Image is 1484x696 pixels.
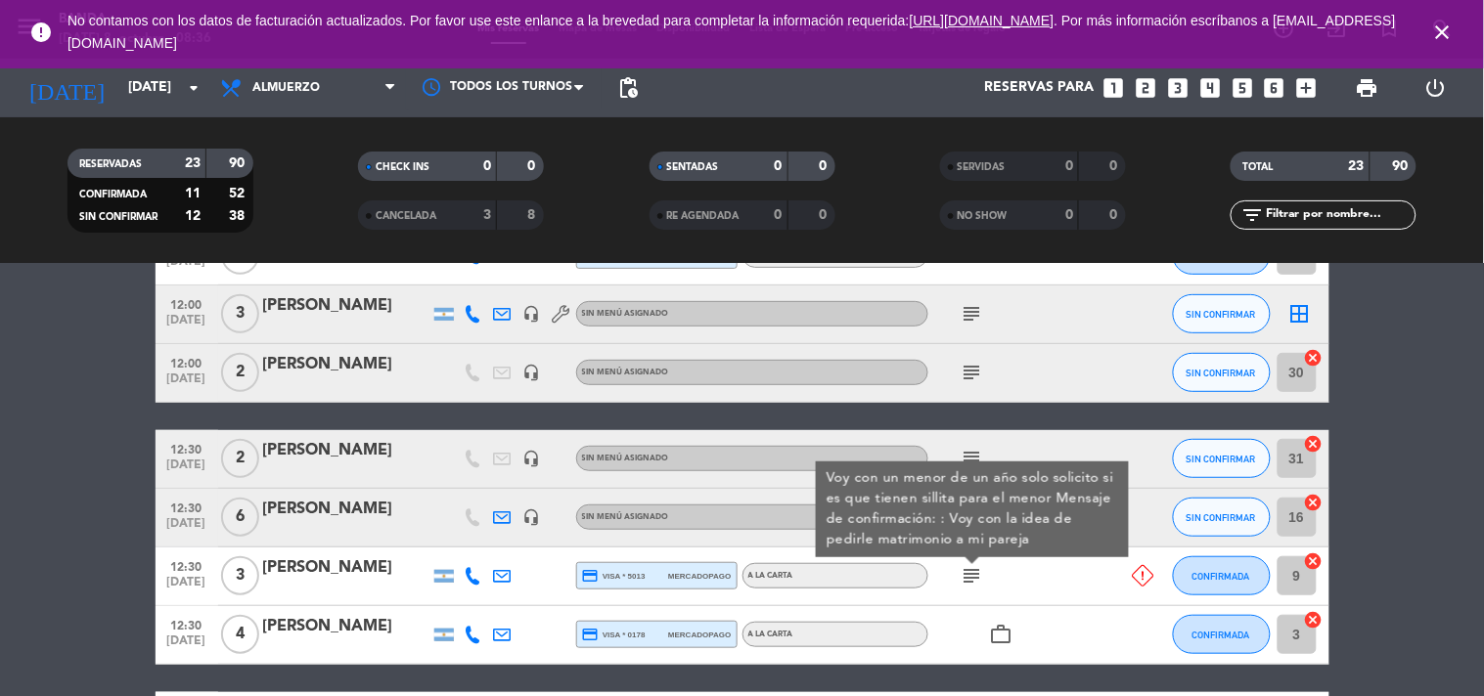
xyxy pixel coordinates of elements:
[483,159,491,173] strong: 0
[1192,571,1250,582] span: CONFIRMADA
[1294,75,1320,101] i: add_box
[221,439,259,478] span: 2
[582,567,646,585] span: visa * 5013
[1402,59,1469,117] div: LOG OUT
[1065,208,1073,222] strong: 0
[162,576,211,598] span: [DATE]
[523,364,541,381] i: headset_mic
[221,498,259,537] span: 6
[263,497,429,522] div: [PERSON_NAME]
[1187,454,1256,464] span: SIN CONFIRMAR
[162,255,211,278] span: [DATE]
[1262,75,1287,101] i: looks_6
[1304,610,1324,630] i: cancel
[162,314,211,336] span: [DATE]
[1187,512,1256,523] span: SIN CONFIRMAR
[961,302,984,326] i: subject
[263,614,429,639] div: [PERSON_NAME]
[582,626,600,643] i: credit_card
[1101,75,1126,101] i: looks_one
[582,626,646,643] span: visa * 0178
[775,208,783,222] strong: 0
[1230,75,1255,101] i: looks_5
[162,496,211,518] span: 12:30
[1431,21,1455,44] i: close
[819,208,831,222] strong: 0
[1264,204,1416,226] input: Filtrar por nombre...
[263,352,429,377] div: [PERSON_NAME]
[1304,348,1324,368] i: cancel
[67,13,1396,51] span: No contamos con los datos de facturación actualizados. Por favor use este enlance a la brevedad p...
[182,76,205,100] i: arrow_drop_down
[229,156,248,170] strong: 90
[1304,493,1324,512] i: cancel
[582,455,669,462] span: Sin menú asignado
[582,369,669,376] span: Sin menú asignado
[958,162,1006,172] span: SERVIDAS
[826,468,1118,550] div: Voy con un menor de un año solo solicito si es que tienen sillita para el menor Mensaje de confir...
[221,615,259,654] span: 4
[523,508,541,526] i: headset_mic
[483,208,491,222] strong: 3
[1173,353,1271,392] button: SIN CONFIRMAR
[185,209,201,223] strong: 12
[1197,75,1223,101] i: looks_4
[376,211,436,221] span: CANCELADA
[29,21,53,44] i: error
[1304,434,1324,454] i: cancel
[1173,294,1271,333] button: SIN CONFIRMAR
[263,438,429,463] div: [PERSON_NAME]
[1288,302,1312,326] i: border_all
[1240,203,1264,227] i: filter_list
[1165,75,1191,101] i: looks_3
[668,629,731,641] span: mercadopago
[748,572,793,580] span: A LA CARTA
[185,156,201,170] strong: 23
[1109,159,1121,173] strong: 0
[162,437,211,459] span: 12:30
[582,567,600,585] i: credit_card
[1173,556,1271,595] button: CONFIRMADA
[1393,159,1413,173] strong: 90
[528,208,540,222] strong: 8
[984,80,1094,96] span: Reservas para
[748,631,793,638] span: A LA CARTA
[775,159,783,173] strong: 0
[162,517,211,540] span: [DATE]
[376,162,429,172] span: CHECK INS
[528,159,540,173] strong: 0
[1423,76,1447,100] i: power_settings_new
[162,613,211,635] span: 12:30
[667,211,740,221] span: RE AGENDADA
[263,293,429,319] div: [PERSON_NAME]
[162,554,211,577] span: 12:30
[910,13,1055,28] a: [URL][DOMAIN_NAME]
[221,556,259,595] span: 3
[1173,615,1271,654] button: CONFIRMADA
[15,66,118,109] i: [DATE]
[1356,76,1379,100] span: print
[221,353,259,392] span: 2
[1349,159,1365,173] strong: 23
[582,513,669,521] span: Sin menú asignado
[1304,551,1324,571] i: cancel
[523,450,541,467] i: headset_mic
[67,13,1396,51] a: . Por más información escríbanos a [EMAIL_ADDRESS][DOMAIN_NAME]
[229,187,248,200] strong: 52
[616,76,640,100] span: pending_actions
[79,212,157,222] span: SIN CONFIRMAR
[221,294,259,333] span: 3
[162,292,211,315] span: 12:00
[961,447,984,470] i: subject
[1065,159,1073,173] strong: 0
[1242,162,1273,172] span: TOTAL
[667,162,719,172] span: SENTADAS
[1187,309,1256,320] span: SIN CONFIRMAR
[990,623,1013,646] i: work_outline
[1173,498,1271,537] button: SIN CONFIRMAR
[252,81,320,95] span: Almuerzo
[162,372,211,395] span: [DATE]
[263,555,429,581] div: [PERSON_NAME]
[1133,75,1158,101] i: looks_two
[79,190,147,199] span: CONFIRMADA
